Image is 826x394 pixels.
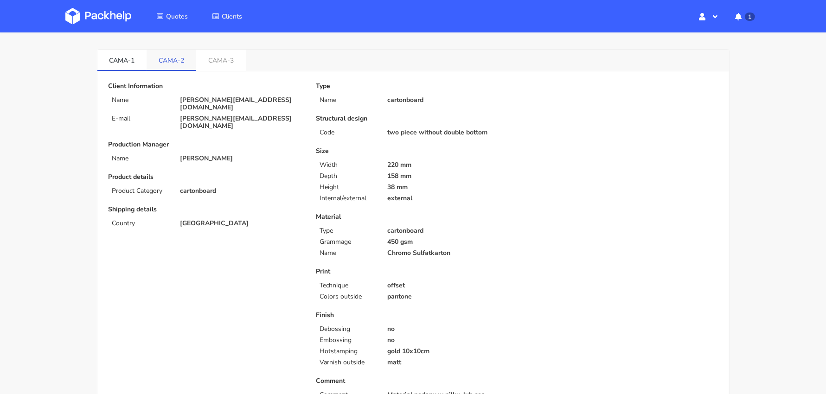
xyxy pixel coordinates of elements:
[112,220,169,227] p: Country
[387,238,510,246] p: 450 gsm
[387,325,510,333] p: no
[180,220,303,227] p: [GEOGRAPHIC_DATA]
[387,249,510,257] p: Chromo Sulfatkarton
[387,337,510,344] p: no
[320,293,376,300] p: Colors outside
[387,227,510,235] p: cartonboard
[387,293,510,300] p: pantone
[320,282,376,289] p: Technique
[387,172,510,180] p: 158 mm
[166,12,188,21] span: Quotes
[316,311,510,319] p: Finish
[112,155,169,162] p: Name
[387,359,510,366] p: matt
[387,161,510,169] p: 220 mm
[320,359,376,366] p: Varnish outside
[222,12,242,21] span: Clients
[145,8,199,25] a: Quotes
[387,129,510,136] p: two piece without double bottom
[387,184,510,191] p: 38 mm
[320,96,376,104] p: Name
[109,141,303,148] p: Production Manager
[109,83,303,90] p: Client Information
[387,282,510,289] p: offset
[745,13,755,21] span: 1
[65,8,131,25] img: Dashboard
[180,115,303,130] p: [PERSON_NAME][EMAIL_ADDRESS][DOMAIN_NAME]
[387,348,510,355] p: gold 10x10cm
[316,377,510,385] p: Comment
[320,172,376,180] p: Depth
[320,129,376,136] p: Code
[196,50,246,70] a: CAMA-3
[316,147,510,155] p: Size
[387,96,510,104] p: cartonboard
[320,238,376,246] p: Grammage
[320,195,376,202] p: Internal/external
[320,325,376,333] p: Debossing
[320,337,376,344] p: Embossing
[387,195,510,202] p: external
[112,115,169,122] p: E-mail
[728,8,761,25] button: 1
[316,268,510,275] p: Print
[320,184,376,191] p: Height
[316,83,510,90] p: Type
[316,115,510,122] p: Structural design
[180,187,303,195] p: cartonboard
[147,50,196,70] a: CAMA-2
[320,161,376,169] p: Width
[320,249,376,257] p: Name
[320,348,376,355] p: Hotstamping
[109,173,303,181] p: Product details
[112,187,169,195] p: Product Category
[316,213,510,221] p: Material
[97,50,147,70] a: CAMA-1
[320,227,376,235] p: Type
[112,96,169,104] p: Name
[201,8,253,25] a: Clients
[109,206,303,213] p: Shipping details
[180,96,303,111] p: [PERSON_NAME][EMAIL_ADDRESS][DOMAIN_NAME]
[180,155,303,162] p: [PERSON_NAME]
